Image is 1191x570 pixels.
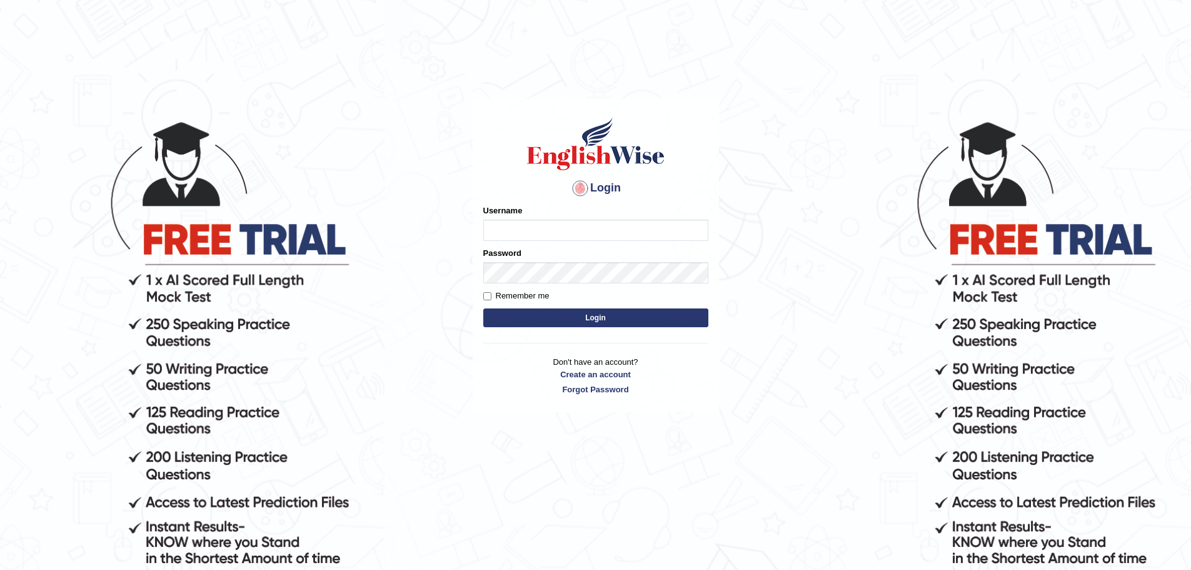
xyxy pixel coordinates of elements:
label: Remember me [483,290,550,302]
label: Password [483,247,521,259]
input: Remember me [483,292,491,300]
img: Logo of English Wise sign in for intelligent practice with AI [525,116,667,172]
a: Forgot Password [483,384,708,395]
p: Don't have an account? [483,356,708,395]
a: Create an account [483,369,708,380]
button: Login [483,308,708,327]
h4: Login [483,178,708,198]
label: Username [483,205,523,216]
